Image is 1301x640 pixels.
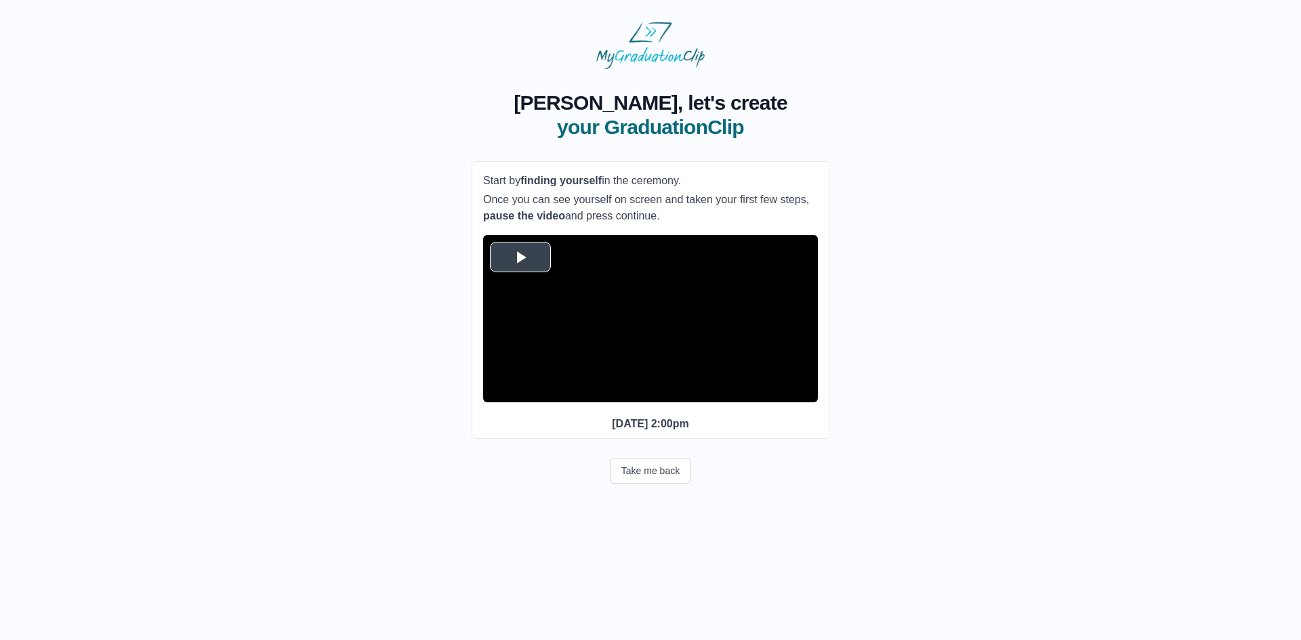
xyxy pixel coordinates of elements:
span: [PERSON_NAME], let's create [514,91,787,115]
img: MyGraduationClip [596,22,705,69]
div: Video Player [483,235,818,402]
button: Play Video [490,242,551,272]
span: your GraduationClip [514,115,787,140]
button: Take me back [610,458,691,484]
p: Once you can see yourself on screen and taken your first few steps, and press continue. [483,192,818,224]
b: pause the video [483,210,565,221]
p: Start by in the ceremony. [483,173,818,189]
p: [DATE] 2:00pm [483,416,818,432]
b: finding yourself [520,175,602,186]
